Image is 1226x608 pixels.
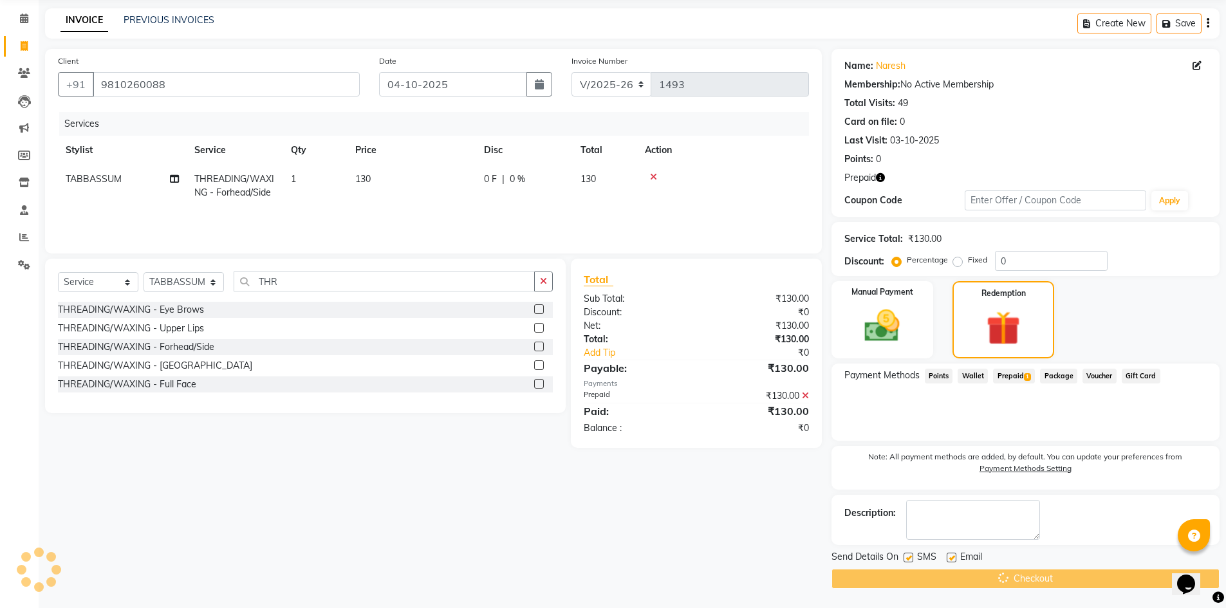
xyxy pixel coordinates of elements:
[900,115,905,129] div: 0
[58,359,252,373] div: THREADING/WAXING - [GEOGRAPHIC_DATA]
[844,255,884,268] div: Discount:
[58,72,94,97] button: +91
[355,173,371,185] span: 130
[696,403,819,419] div: ₹130.00
[696,360,819,376] div: ₹130.00
[876,152,881,166] div: 0
[696,421,819,435] div: ₹0
[844,115,897,129] div: Card on file:
[574,360,696,376] div: Payable:
[844,134,887,147] div: Last Visit:
[696,292,819,306] div: ₹130.00
[58,136,187,165] th: Stylist
[574,319,696,333] div: Net:
[58,322,204,335] div: THREADING/WAXING - Upper Lips
[696,319,819,333] div: ₹130.00
[717,346,819,360] div: ₹0
[1082,369,1117,383] span: Voucher
[187,136,283,165] th: Service
[1172,557,1213,595] iframe: chat widget
[907,254,948,266] label: Percentage
[93,72,360,97] input: Search by Name/Mobile/Email/Code
[976,307,1031,349] img: _gift.svg
[917,550,936,566] span: SMS
[234,272,535,291] input: Search or Scan
[968,254,987,266] label: Fixed
[958,369,988,383] span: Wallet
[908,232,942,246] div: ₹130.00
[993,369,1035,383] span: Prepaid
[124,14,214,26] a: PREVIOUS INVOICES
[844,152,873,166] div: Points:
[844,97,895,110] div: Total Visits:
[58,55,79,67] label: Client
[844,59,873,73] div: Name:
[574,421,696,435] div: Balance :
[580,173,596,185] span: 130
[851,286,913,298] label: Manual Payment
[59,112,819,136] div: Services
[831,550,898,566] span: Send Details On
[876,59,906,73] a: Naresh
[58,340,214,354] div: THREADING/WAXING - Forhead/Side
[844,369,920,382] span: Payment Methods
[980,463,1072,474] label: Payment Methods Setting
[844,232,903,246] div: Service Total:
[844,171,876,185] span: Prepaid
[379,55,396,67] label: Date
[574,333,696,346] div: Total:
[584,378,808,389] div: Payments
[965,190,1146,210] input: Enter Offer / Coupon Code
[844,78,900,91] div: Membership:
[1024,373,1031,381] span: 1
[696,333,819,346] div: ₹130.00
[1077,14,1151,33] button: Create New
[1122,369,1160,383] span: Gift Card
[291,173,296,185] span: 1
[194,173,274,198] span: THREADING/WAXING - Forhead/Side
[853,306,911,346] img: _cash.svg
[844,451,1207,479] label: Note: All payment methods are added, by default. You can update your preferences from
[502,172,505,186] span: |
[66,173,122,185] span: TABBASSUM
[1156,14,1202,33] button: Save
[574,346,716,360] a: Add Tip
[1040,369,1077,383] span: Package
[696,306,819,319] div: ₹0
[960,550,982,566] span: Email
[571,55,627,67] label: Invoice Number
[58,378,196,391] div: THREADING/WAXING - Full Face
[574,306,696,319] div: Discount:
[348,136,476,165] th: Price
[574,403,696,419] div: Paid:
[510,172,525,186] span: 0 %
[58,303,204,317] div: THREADING/WAXING - Eye Brows
[696,389,819,403] div: ₹130.00
[844,506,896,520] div: Description:
[844,78,1207,91] div: No Active Membership
[60,9,108,32] a: INVOICE
[1151,191,1188,210] button: Apply
[925,369,953,383] span: Points
[574,292,696,306] div: Sub Total:
[484,172,497,186] span: 0 F
[898,97,908,110] div: 49
[476,136,573,165] th: Disc
[573,136,637,165] th: Total
[981,288,1026,299] label: Redemption
[283,136,348,165] th: Qty
[637,136,809,165] th: Action
[890,134,939,147] div: 03-10-2025
[584,273,613,286] span: Total
[574,389,696,403] div: Prepaid
[844,194,965,207] div: Coupon Code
